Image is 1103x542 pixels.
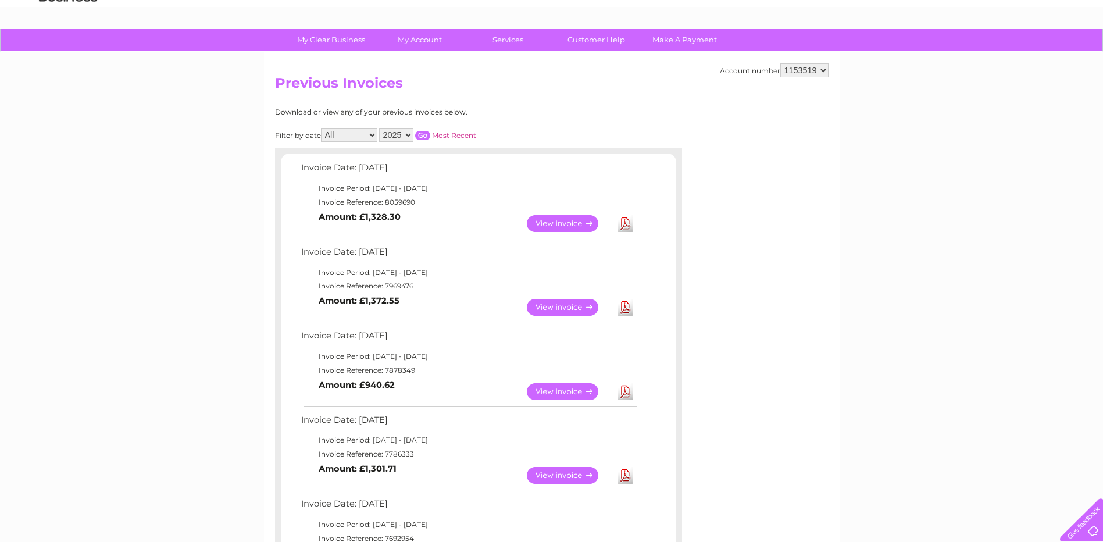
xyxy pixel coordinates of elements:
[298,518,638,532] td: Invoice Period: [DATE] - [DATE]
[298,279,638,293] td: Invoice Reference: 7969476
[884,6,964,20] a: 0333 014 3131
[298,244,638,266] td: Invoice Date: [DATE]
[319,380,395,390] b: Amount: £940.62
[460,29,556,51] a: Services
[298,266,638,280] td: Invoice Period: [DATE] - [DATE]
[432,131,476,140] a: Most Recent
[1002,49,1019,58] a: Blog
[319,295,399,306] b: Amount: £1,372.55
[319,463,397,474] b: Amount: £1,301.71
[637,29,733,51] a: Make A Payment
[275,128,580,142] div: Filter by date
[298,496,638,518] td: Invoice Date: [DATE]
[960,49,995,58] a: Telecoms
[38,30,98,66] img: logo.png
[1026,49,1054,58] a: Contact
[275,108,580,116] div: Download or view any of your previous invoices below.
[618,215,633,232] a: Download
[298,181,638,195] td: Invoice Period: [DATE] - [DATE]
[927,49,953,58] a: Energy
[298,350,638,363] td: Invoice Period: [DATE] - [DATE]
[898,49,920,58] a: Water
[298,412,638,434] td: Invoice Date: [DATE]
[298,433,638,447] td: Invoice Period: [DATE] - [DATE]
[283,29,379,51] a: My Clear Business
[277,6,827,56] div: Clear Business is a trading name of Verastar Limited (registered in [GEOGRAPHIC_DATA] No. 3667643...
[298,363,638,377] td: Invoice Reference: 7878349
[527,299,612,316] a: View
[372,29,467,51] a: My Account
[527,215,612,232] a: View
[298,328,638,350] td: Invoice Date: [DATE]
[298,195,638,209] td: Invoice Reference: 8059690
[548,29,644,51] a: Customer Help
[319,212,401,222] b: Amount: £1,328.30
[275,75,829,97] h2: Previous Invoices
[298,160,638,181] td: Invoice Date: [DATE]
[618,383,633,400] a: Download
[527,467,612,484] a: View
[298,447,638,461] td: Invoice Reference: 7786333
[618,467,633,484] a: Download
[720,63,829,77] div: Account number
[527,383,612,400] a: View
[618,299,633,316] a: Download
[1065,49,1092,58] a: Log out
